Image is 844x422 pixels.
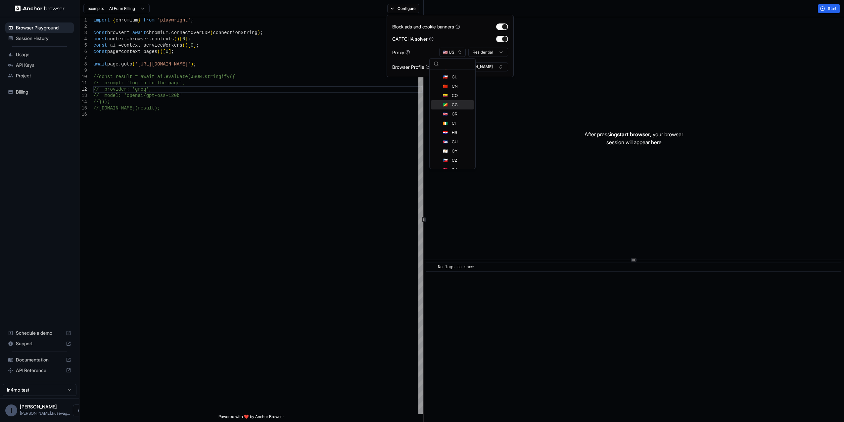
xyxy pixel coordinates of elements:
[110,43,116,48] span: ai
[129,36,149,42] span: browser
[392,49,410,56] div: Proxy
[452,93,458,98] span: CO
[182,43,185,48] span: (
[185,43,188,48] span: )
[5,404,17,416] div: I
[430,264,433,271] span: ​
[121,43,141,48] span: context
[452,111,457,117] span: CR
[116,18,138,23] span: chromium
[171,30,210,35] span: connectOverCDP
[232,74,235,79] span: {
[146,30,168,35] span: chromium
[452,102,458,107] span: CG
[79,111,87,118] div: 16
[443,84,448,89] span: 🇨🇳
[191,62,193,67] span: )
[452,139,458,145] span: CU
[143,43,182,48] span: serviceWorkers
[79,86,87,93] div: 12
[20,411,70,416] span: ingrid.husevag@servicealliansen.no
[392,35,434,42] div: CAPTCHA solver
[196,43,199,48] span: ;
[93,36,107,42] span: const
[157,49,160,54] span: (
[165,49,168,54] span: 0
[617,131,650,138] span: start browser
[107,62,118,67] span: page
[79,67,87,74] div: 9
[188,43,191,48] span: [
[118,49,121,54] span: =
[127,30,129,35] span: =
[5,49,74,60] div: Usage
[168,30,171,35] span: .
[443,74,448,80] span: 🇨🇱
[5,365,74,376] div: API Reference
[443,121,448,126] span: 🇨🇮
[79,17,87,23] div: 1
[5,70,74,81] div: Project
[20,404,57,409] span: Ingrid Husevåg
[16,62,71,68] span: API Keys
[387,4,419,13] button: Configure
[107,30,127,35] span: browser
[79,49,87,55] div: 6
[392,63,430,70] div: Browser Profile
[16,24,71,31] span: Browser Playground
[79,23,87,30] div: 2
[452,84,458,89] span: CN
[79,105,87,111] div: 15
[452,148,457,154] span: CY
[438,265,474,270] span: No logs to show
[193,62,196,67] span: ;
[93,87,152,92] span: // provider: 'groq',
[191,43,193,48] span: 0
[138,18,140,23] span: }
[16,340,63,347] span: Support
[218,414,284,422] span: Powered with ❤️ by Anchor Browser
[79,55,87,61] div: 7
[443,111,448,117] span: 🇨🇷
[16,330,63,336] span: Schedule a demo
[443,158,448,163] span: 🇨🇿
[93,80,185,86] span: // prompt: 'Log in to the page',
[132,30,146,35] span: await
[210,30,213,35] span: (
[5,338,74,349] div: Support
[15,5,65,12] img: Anchor Logo
[93,43,107,48] span: const
[188,36,191,42] span: ;
[79,30,87,36] div: 3
[194,43,196,48] span: ]
[185,36,188,42] span: ]
[174,36,177,42] span: (
[93,18,110,23] span: import
[93,105,160,111] span: //[DOMAIN_NAME](result);
[135,62,191,67] span: '[URL][DOMAIN_NAME]'
[443,93,448,98] span: 🇨🇴
[179,36,182,42] span: [
[79,74,87,80] div: 10
[168,49,171,54] span: ]
[177,36,179,42] span: )
[452,167,457,172] span: DK
[79,93,87,99] div: 13
[5,328,74,338] div: Schedule a demo
[143,49,157,54] span: pages
[132,62,135,67] span: (
[127,36,129,42] span: =
[191,18,193,23] span: ;
[93,74,232,79] span: //const result = await ai.evaluate(JSON.stringify(
[5,355,74,365] div: Documentation
[5,60,74,70] div: API Keys
[182,36,185,42] span: 0
[107,36,127,42] span: context
[118,43,121,48] span: =
[16,367,63,374] span: API Reference
[157,18,191,23] span: 'playwright'
[443,102,448,107] span: 🇨🇬
[452,121,456,126] span: CI
[73,404,85,416] button: Open menu
[79,42,87,49] div: 5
